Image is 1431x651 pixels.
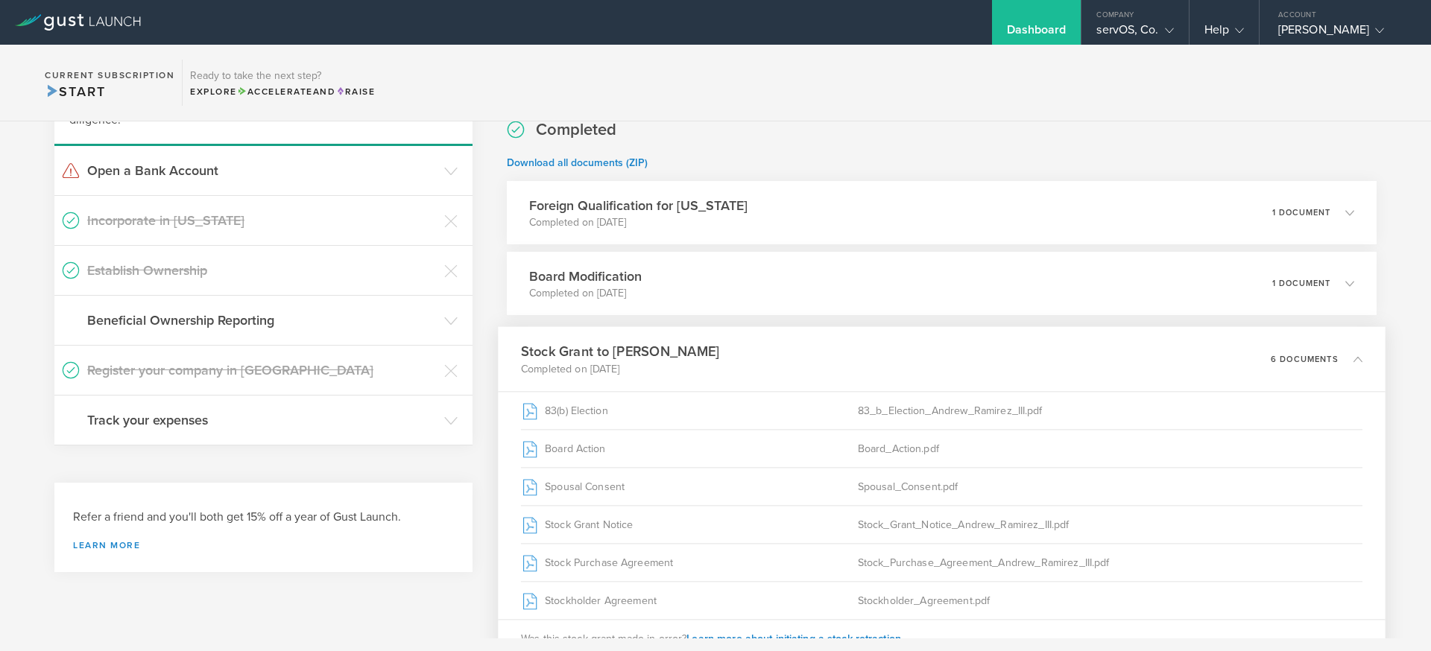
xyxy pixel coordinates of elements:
[521,342,719,362] h3: Stock Grant to [PERSON_NAME]
[335,86,375,97] span: Raise
[1096,22,1173,45] div: servOS, Co.
[529,215,748,230] p: Completed on [DATE]
[1278,22,1405,45] div: [PERSON_NAME]
[521,361,719,376] p: Completed on [DATE]
[73,541,454,550] a: Learn more
[237,86,313,97] span: Accelerate
[1271,355,1339,363] p: 6 documents
[87,410,437,430] h3: Track your expenses
[521,392,858,429] div: 83(b) Election
[1204,22,1244,45] div: Help
[857,582,1362,619] div: Stockholder_Agreement.pdf
[87,161,437,180] h3: Open a Bank Account
[857,506,1362,543] div: Stock_Grant_Notice_Andrew_Ramirez_III.pdf
[857,468,1362,505] div: Spousal_Consent.pdf
[529,286,642,301] p: Completed on [DATE]
[529,267,642,286] h3: Board Modification
[536,119,616,141] h2: Completed
[87,311,437,330] h3: Beneficial Ownership Reporting
[857,430,1362,467] div: Board_Action.pdf
[521,544,858,581] div: Stock Purchase Agreement
[1272,209,1330,217] p: 1 document
[1272,279,1330,288] p: 1 document
[73,509,454,526] h3: Refer a friend and you'll both get 15% off a year of Gust Launch.
[529,196,748,215] h3: Foreign Qualification for [US_STATE]
[521,582,858,619] div: Stockholder Agreement
[857,392,1362,429] div: 83_b_Election_Andrew_Ramirez_III.pdf
[857,544,1362,581] div: Stock_Purchase_Agreement_Andrew_Ramirez_III.pdf
[45,83,105,100] span: Start
[45,71,174,80] h2: Current Subscription
[521,468,858,505] div: Spousal Consent
[237,86,336,97] span: and
[1007,22,1067,45] div: Dashboard
[686,632,901,644] span: Learn more about initiating a stock retraction
[87,261,437,280] h3: Establish Ownership
[190,71,375,81] h3: Ready to take the next step?
[521,430,858,467] div: Board Action
[507,156,648,169] a: Download all documents (ZIP)
[190,85,375,98] div: Explore
[182,60,382,106] div: Ready to take the next step?ExploreAccelerateandRaise
[87,211,437,230] h3: Incorporate in [US_STATE]
[87,361,437,380] h3: Register your company in [GEOGRAPHIC_DATA]
[521,506,858,543] div: Stock Grant Notice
